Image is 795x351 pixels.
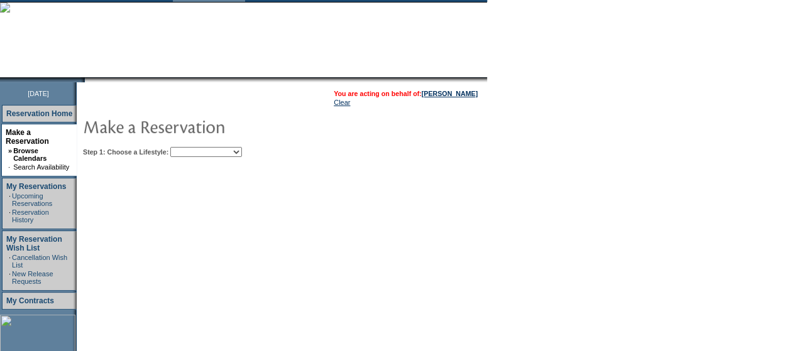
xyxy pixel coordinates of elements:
[12,208,49,224] a: Reservation History
[13,147,47,162] a: Browse Calendars
[28,90,49,97] span: [DATE]
[12,254,67,269] a: Cancellation Wish List
[6,296,54,305] a: My Contracts
[12,270,53,285] a: New Release Requests
[334,90,478,97] span: You are acting on behalf of:
[83,114,334,139] img: pgTtlMakeReservation.gif
[8,147,12,154] b: »
[9,192,11,207] td: ·
[13,163,69,171] a: Search Availability
[422,90,478,97] a: [PERSON_NAME]
[9,208,11,224] td: ·
[334,99,350,106] a: Clear
[6,109,72,118] a: Reservation Home
[85,77,86,82] img: blank.gif
[6,182,66,191] a: My Reservations
[83,148,168,156] b: Step 1: Choose a Lifestyle:
[12,192,52,207] a: Upcoming Reservations
[9,254,11,269] td: ·
[9,270,11,285] td: ·
[6,128,49,146] a: Make a Reservation
[80,77,85,82] img: promoShadowLeftCorner.gif
[8,163,12,171] td: ·
[6,235,62,252] a: My Reservation Wish List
